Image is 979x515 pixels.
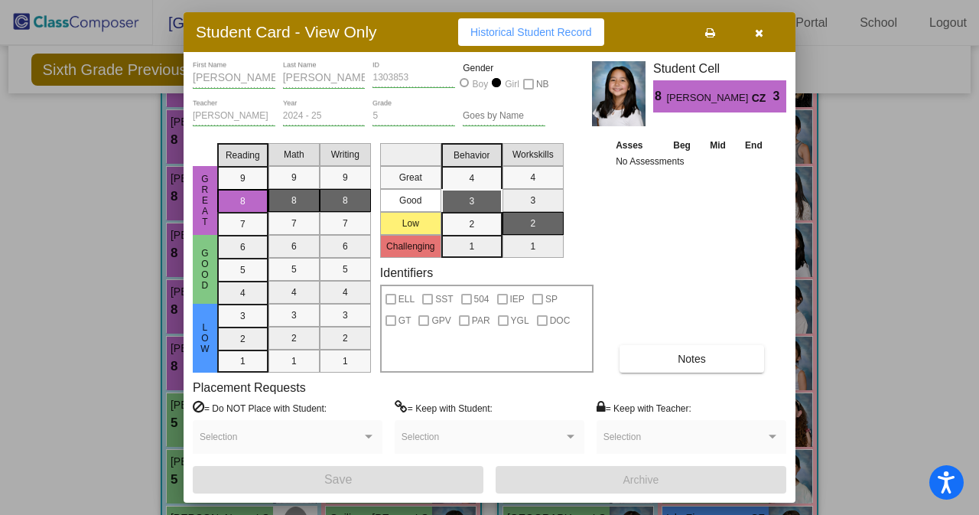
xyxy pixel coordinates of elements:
span: Great [198,174,212,227]
span: Historical Student Record [470,26,592,38]
span: YGL [511,311,529,330]
td: No Assessments [612,154,772,169]
span: 8 [653,87,666,106]
span: GPV [431,311,450,330]
th: Mid [701,137,735,154]
label: = Do NOT Place with Student: [193,400,327,416]
span: CZ [752,90,773,106]
th: Asses [612,137,663,154]
span: GT [398,311,411,330]
div: Boy [472,77,489,91]
span: Notes [678,353,706,365]
h3: Student Card - View Only [196,22,377,41]
input: goes by name [463,111,545,122]
span: NB [536,75,549,93]
h3: Student Cell [653,61,786,76]
button: Historical Student Record [458,18,604,46]
span: 504 [474,290,489,308]
label: = Keep with Teacher: [597,400,691,416]
th: Beg [663,137,700,154]
span: [PERSON_NAME] [666,90,751,106]
button: Save [193,466,483,494]
input: grade [372,111,455,122]
label: Identifiers [380,266,433,280]
button: Notes [620,345,764,373]
span: Good [198,248,212,291]
span: Archive [623,474,659,486]
span: DOC [550,311,571,330]
span: ELL [398,290,415,308]
label: = Keep with Student: [395,400,493,416]
span: SP [545,290,558,308]
span: IEP [510,290,525,308]
button: Archive [496,466,786,494]
input: year [283,111,366,122]
label: Placement Requests [193,380,306,395]
mat-label: Gender [463,61,545,75]
span: PAR [472,311,490,330]
span: SST [435,290,453,308]
th: End [735,137,772,154]
div: Girl [504,77,519,91]
input: Enter ID [372,73,455,83]
input: teacher [193,111,275,122]
span: 3 [773,87,786,106]
span: Save [324,473,352,486]
span: Low [198,322,212,354]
